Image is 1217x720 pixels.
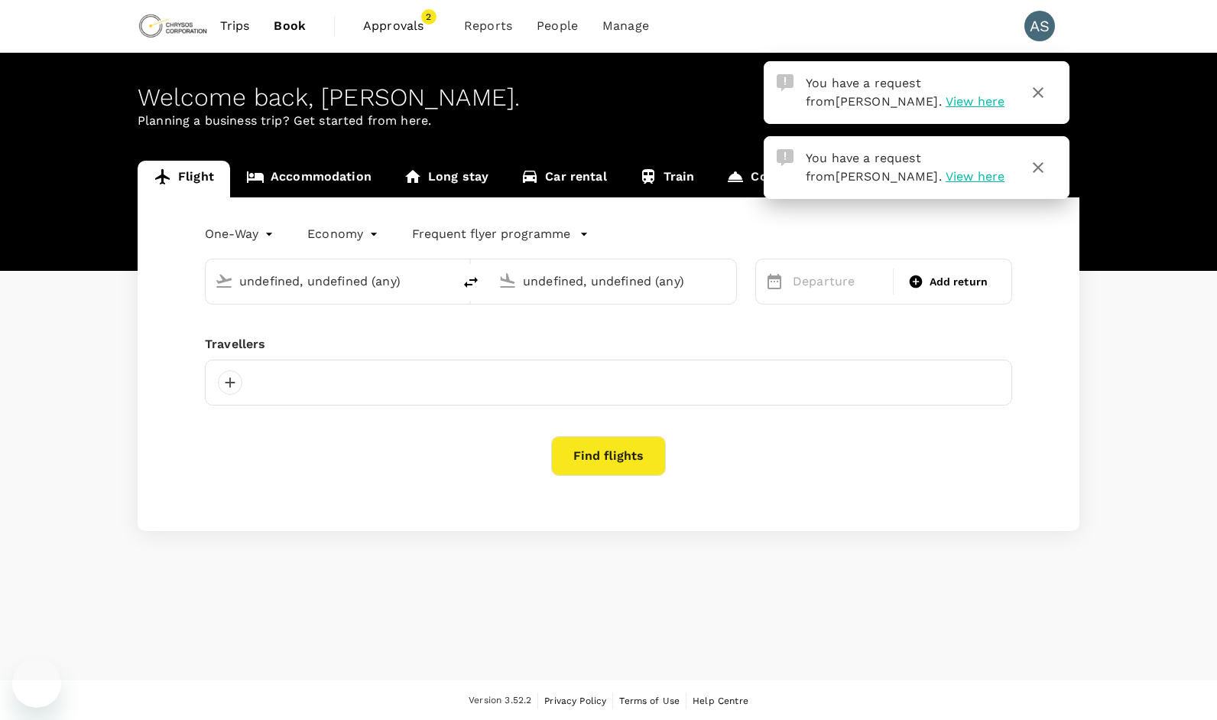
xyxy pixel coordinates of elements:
button: delete [453,264,489,301]
iframe: Button to launch messaging window [12,659,61,708]
span: View here [946,94,1004,109]
button: Open [725,279,729,282]
span: You have a request from . [806,151,942,184]
a: Help Centre [693,692,748,709]
img: Approval Request [777,149,793,166]
a: Terms of Use [619,692,680,709]
a: Long stay [388,161,505,197]
div: Travellers [205,335,1012,353]
input: Depart from [239,269,420,293]
a: Flight [138,161,230,197]
a: Car rental [505,161,623,197]
div: Economy [307,222,381,246]
button: Open [442,279,445,282]
button: Frequent flyer programme [412,225,589,243]
p: Departure [793,272,884,291]
div: AS [1024,11,1055,41]
span: Help Centre [693,696,748,706]
span: Add return [930,274,988,290]
span: [PERSON_NAME] [836,169,939,184]
span: You have a request from . [806,76,942,109]
img: Approval Request [777,74,793,91]
span: Manage [602,17,649,35]
div: Welcome back , [PERSON_NAME] . [138,83,1079,112]
p: Planning a business trip? Get started from here. [138,112,1079,130]
a: Accommodation [230,161,388,197]
span: Trips [220,17,250,35]
span: 2 [421,9,436,24]
span: People [537,17,578,35]
button: Find flights [551,436,666,476]
span: Approvals [363,17,440,35]
div: One-Way [205,222,277,246]
span: Reports [464,17,512,35]
input: Going to [523,269,704,293]
span: Version 3.52.2 [469,693,531,709]
span: Privacy Policy [544,696,606,706]
a: Train [623,161,711,197]
span: [PERSON_NAME] [836,94,939,109]
a: Privacy Policy [544,692,606,709]
span: Terms of Use [619,696,680,706]
img: Chrysos Corporation [138,9,208,43]
span: Book [274,17,306,35]
span: View here [946,169,1004,184]
p: Frequent flyer programme [412,225,570,243]
a: Concierge [710,161,828,197]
